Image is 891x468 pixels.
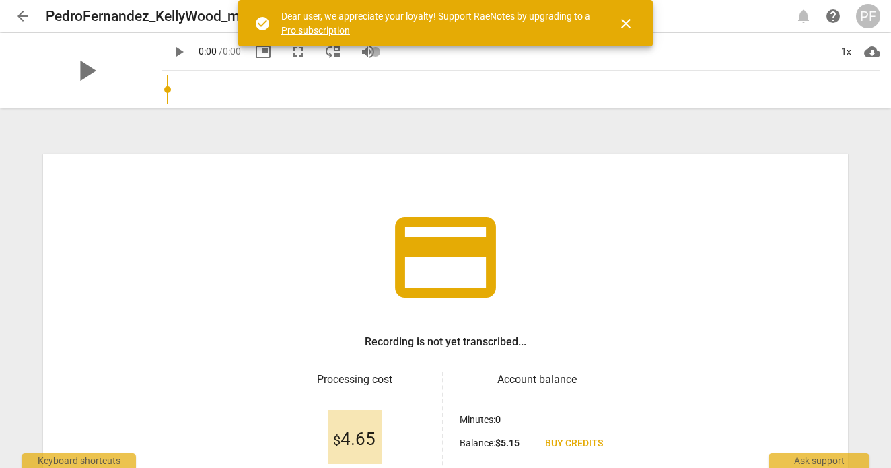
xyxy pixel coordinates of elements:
p: Minutes : [460,413,501,427]
button: Close [610,7,642,40]
a: Pro subscription [281,25,350,36]
button: PF [856,4,880,28]
span: 0:00 [199,46,217,57]
span: help [825,8,841,24]
button: View player as separate pane [321,40,345,64]
span: Buy credits [545,437,603,450]
span: play_arrow [69,53,104,88]
a: Buy credits [534,432,614,456]
h3: Processing cost [277,372,431,388]
span: picture_in_picture [255,44,271,60]
span: 4.65 [333,430,376,450]
span: arrow_back [15,8,31,24]
h3: Recording is not yet transcribed... [365,334,526,350]
span: fullscreen [290,44,306,60]
button: Play [167,40,191,64]
span: volume_up [360,44,376,60]
span: / 0:00 [219,46,241,57]
span: $ [333,432,341,448]
button: Picture in picture [251,40,275,64]
p: Balance : [460,436,520,450]
b: 0 [495,414,501,425]
span: move_down [325,44,341,60]
div: Keyboard shortcuts [22,453,136,468]
span: cloud_download [864,44,880,60]
div: Ask support [769,453,869,468]
b: $ 5.15 [495,438,520,448]
span: play_arrow [171,44,187,60]
div: Dear user, we appreciate your loyalty! Support RaeNotes by upgrading to a [281,9,594,37]
div: 1x [833,41,859,63]
span: check_circle [254,15,271,32]
h3: Account balance [460,372,614,388]
button: Volume [356,40,380,64]
a: Help [821,4,845,28]
span: close [618,15,634,32]
h2: PedroFernandez_KellyWood_mentor3 [46,8,281,25]
button: Fullscreen [286,40,310,64]
span: credit_card [385,197,506,318]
